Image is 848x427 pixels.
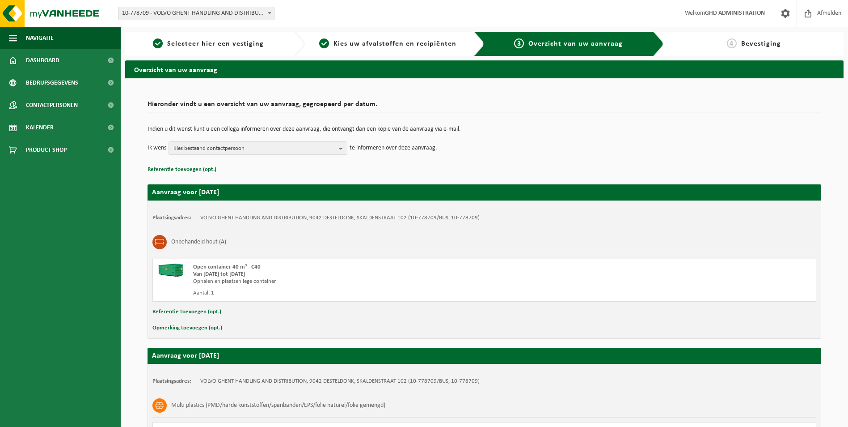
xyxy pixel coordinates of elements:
div: Aantal: 1 [193,290,520,297]
span: Open container 40 m³ - C40 [193,264,261,270]
strong: Aanvraag voor [DATE] [152,189,219,196]
strong: Aanvraag voor [DATE] [152,352,219,359]
span: 10-778709 - VOLVO GHENT HANDLING AND DISTRIBUTION - DESTELDONK [118,7,274,20]
td: VOLVO GHENT HANDLING AND DISTRIBUTION, 9042 DESTELDONK, SKALDENSTRAAT 102 (10-778709/BUS, 10-778709) [200,214,480,222]
p: Ik wens [148,141,166,155]
span: Selecteer hier een vestiging [167,40,264,47]
span: Dashboard [26,49,59,72]
td: VOLVO GHENT HANDLING AND DISTRIBUTION, 9042 DESTELDONK, SKALDENSTRAAT 102 (10-778709/BUS, 10-778709) [200,378,480,385]
strong: Plaatsingsadres: [152,378,191,384]
img: HK-XC-40-GN-00.png [157,264,184,277]
p: te informeren over deze aanvraag. [350,141,437,155]
h3: Onbehandeld hout (A) [171,235,226,249]
span: Kies uw afvalstoffen en recipiënten [333,40,456,47]
a: 2Kies uw afvalstoffen en recipiënten [309,38,467,49]
div: Ophalen en plaatsen lege container [193,278,520,285]
span: 10-778709 - VOLVO GHENT HANDLING AND DISTRIBUTION - DESTELDONK [118,7,274,20]
button: Referentie toevoegen (opt.) [152,306,221,318]
span: 1 [153,38,163,48]
span: Bedrijfsgegevens [26,72,78,94]
span: 2 [319,38,329,48]
p: Indien u dit wenst kunt u een collega informeren over deze aanvraag, die ontvangt dan een kopie v... [148,126,821,132]
button: Referentie toevoegen (opt.) [148,164,216,175]
button: Kies bestaand contactpersoon [169,141,347,155]
h2: Hieronder vindt u een overzicht van uw aanvraag, gegroepeerd per datum. [148,101,821,113]
span: 4 [727,38,737,48]
span: Overzicht van uw aanvraag [528,40,623,47]
span: Contactpersonen [26,94,78,116]
span: 3 [514,38,524,48]
span: Kalender [26,116,54,139]
strong: Van [DATE] tot [DATE] [193,271,245,277]
span: Navigatie [26,27,54,49]
h3: Multi plastics (PMD/harde kunststoffen/spanbanden/EPS/folie naturel/folie gemengd) [171,398,385,413]
h2: Overzicht van uw aanvraag [125,60,844,78]
button: Opmerking toevoegen (opt.) [152,322,222,334]
strong: GHD ADMINISTRATION [705,10,765,17]
a: 1Selecteer hier een vestiging [130,38,287,49]
strong: Plaatsingsadres: [152,215,191,221]
span: Product Shop [26,139,67,161]
span: Kies bestaand contactpersoon [173,142,335,155]
span: Bevestiging [741,40,781,47]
